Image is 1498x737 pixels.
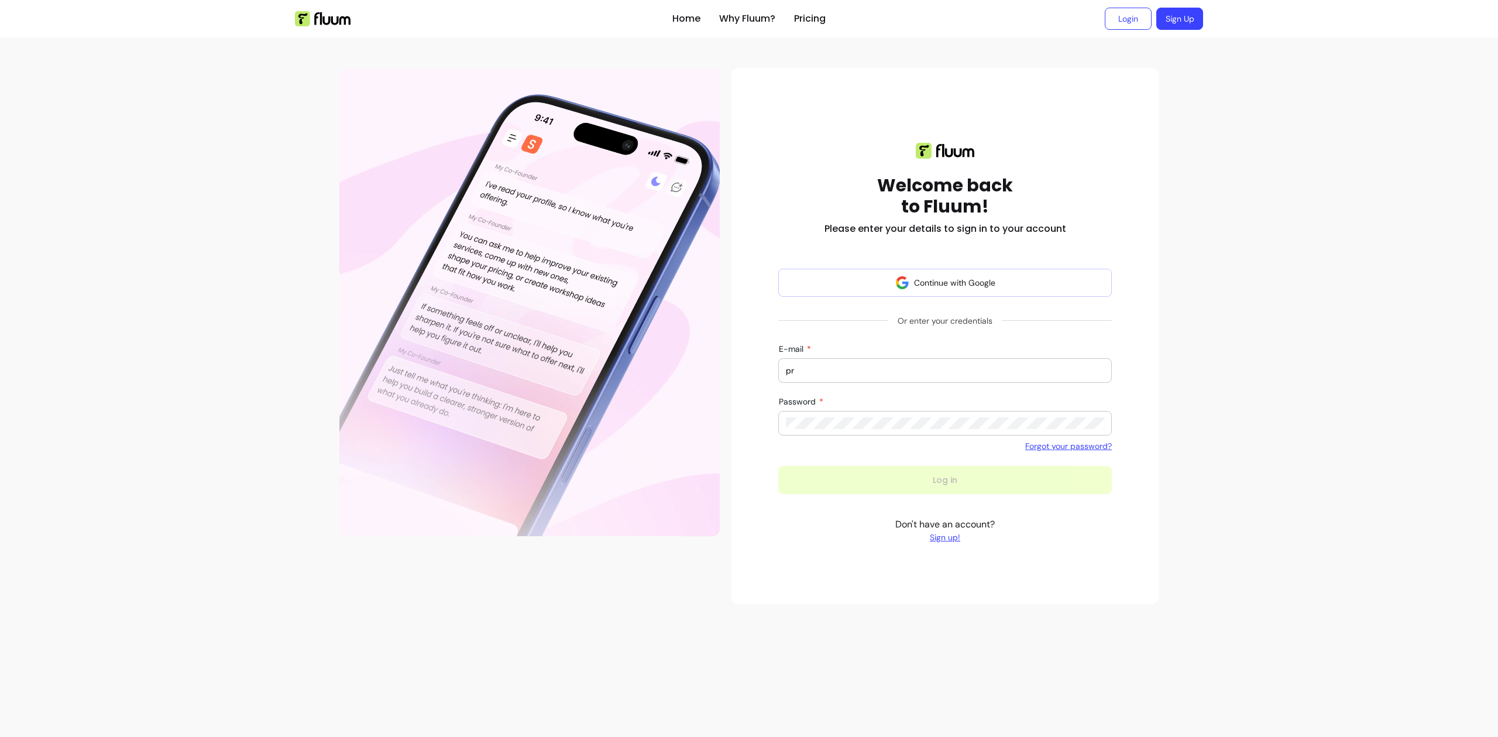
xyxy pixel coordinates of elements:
h2: Please enter your details to sign in to your account [824,222,1066,236]
h1: Welcome back to Fluum! [877,175,1013,217]
a: Pricing [794,12,826,26]
img: avatar [895,276,909,290]
button: Continue with Google [778,269,1112,297]
img: Fluum Logo [295,11,351,26]
a: Forgot your password? [1025,440,1112,452]
span: E-mail [779,344,806,354]
div: Illustration of Fluum AI Co-Founder on a smartphone, showing AI chat guidance that helps freelanc... [339,68,720,536]
img: Fluum logo [916,143,974,159]
p: Don't have an account? [895,517,995,543]
a: Why Fluum? [719,12,775,26]
span: Password [779,396,818,407]
a: Login [1105,8,1152,30]
a: Home [672,12,700,26]
a: Sign up! [895,532,995,543]
a: Sign Up [1156,8,1203,30]
span: Or enter your credentials [888,310,1002,331]
input: E-mail [786,365,1104,376]
input: Password [786,417,1104,429]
